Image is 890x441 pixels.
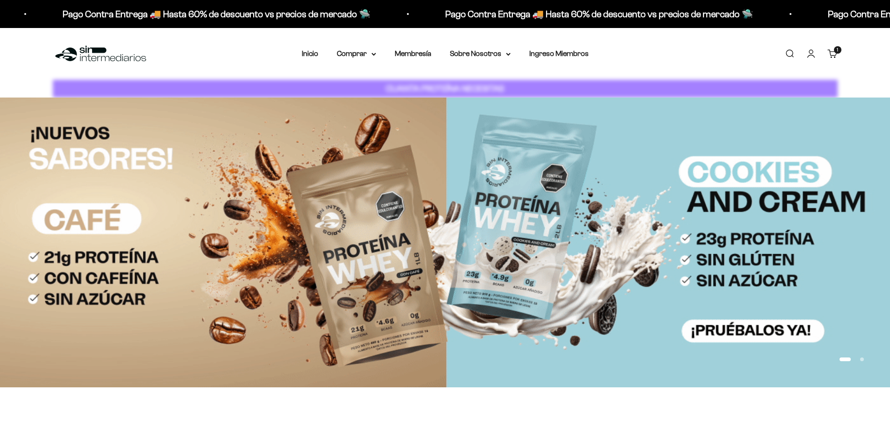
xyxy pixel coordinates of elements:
[529,49,589,57] a: Ingreso Miembros
[386,84,504,93] strong: CUANTA PROTEÍNA NECESITAS
[445,7,753,21] p: Pago Contra Entrega 🚚 Hasta 60% de descuento vs precios de mercado 🛸
[450,48,511,60] summary: Sobre Nosotros
[302,49,318,57] a: Inicio
[395,49,431,57] a: Membresía
[63,7,370,21] p: Pago Contra Entrega 🚚 Hasta 60% de descuento vs precios de mercado 🛸
[837,48,838,52] span: 1
[337,48,376,60] summary: Comprar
